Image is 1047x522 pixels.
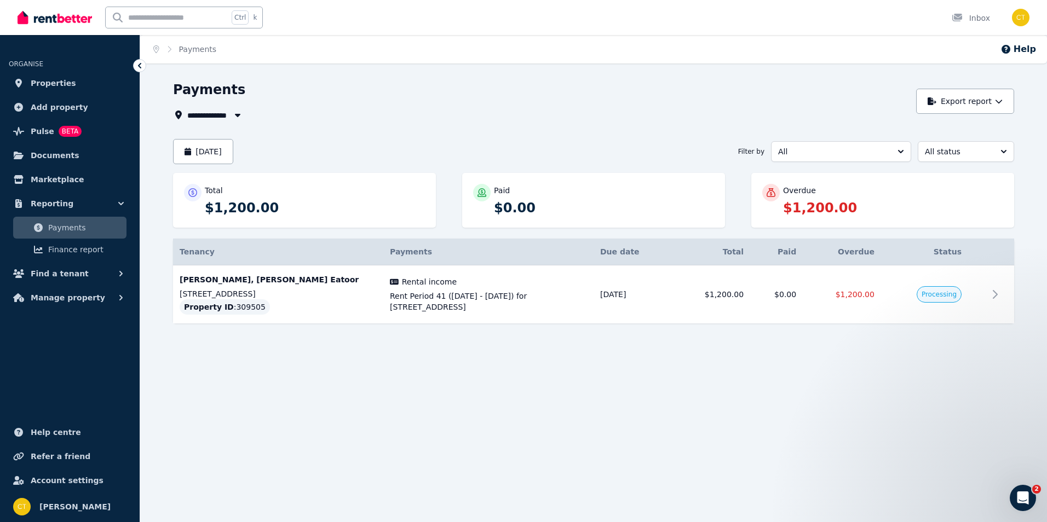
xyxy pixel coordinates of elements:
th: Due date [594,239,672,265]
span: Find a tenant [31,267,89,280]
span: Property ID [184,301,234,312]
span: All status [925,146,992,157]
span: Refer a friend [31,450,90,463]
p: Total [205,185,223,196]
a: Add property [9,96,131,118]
img: Chintan Thakkar [1012,9,1029,26]
span: Processing [922,290,957,299]
td: $1,200.00 [672,265,750,324]
a: Account settings [9,469,131,491]
button: All [771,141,911,162]
th: Status [881,239,968,265]
a: PulseBETA [9,120,131,142]
a: Finance report [13,239,126,260]
th: Overdue [803,239,881,265]
a: Marketplace [9,169,131,190]
button: Reporting [9,193,131,214]
div: Inbox [952,13,990,24]
span: k [253,13,257,22]
h1: Payments [173,81,245,98]
button: Export report [916,89,1014,114]
button: Find a tenant [9,263,131,285]
p: [STREET_ADDRESS] [180,288,377,299]
span: Payments [390,247,432,256]
button: [DATE] [173,139,233,164]
iframe: Intercom live chat [1010,485,1036,511]
span: 2 [1032,485,1041,494]
a: Payments [179,45,217,54]
span: Properties [31,77,76,90]
a: Documents [9,144,131,166]
button: Manage property [9,287,131,309]
th: Paid [750,239,803,265]
span: Rent Period 41 ([DATE] - [DATE]) for [STREET_ADDRESS] [390,291,587,312]
span: Add property [31,101,88,114]
span: Finance report [48,243,122,256]
p: Overdue [783,185,816,196]
th: Tenancy [173,239,383,265]
span: Pulse [31,125,54,138]
button: Help [1000,43,1036,56]
span: BETA [59,126,82,137]
th: Total [672,239,750,265]
span: Ctrl [232,10,249,25]
div: : 309505 [180,299,270,315]
span: $1,200.00 [836,290,875,299]
button: All status [918,141,1014,162]
span: [PERSON_NAME] [39,500,111,513]
span: Filter by [738,147,764,156]
span: Account settings [31,474,103,487]
span: Help centre [31,426,81,439]
p: $0.00 [494,199,714,217]
p: [PERSON_NAME], [PERSON_NAME] Eatoor [180,274,377,285]
span: Documents [31,149,79,162]
p: Paid [494,185,510,196]
td: $0.00 [750,265,803,324]
nav: Breadcrumb [140,35,229,63]
span: All [778,146,889,157]
p: $1,200.00 [783,199,1003,217]
img: RentBetter [18,9,92,26]
a: Payments [13,217,126,239]
span: Marketplace [31,173,84,186]
p: $1,200.00 [205,199,425,217]
a: Refer a friend [9,445,131,467]
a: Properties [9,72,131,94]
img: Chintan Thakkar [13,498,31,515]
span: Manage property [31,291,105,304]
span: Reporting [31,197,73,210]
td: [DATE] [594,265,672,324]
span: Rental income [402,276,457,287]
a: Help centre [9,421,131,443]
span: ORGANISE [9,60,43,68]
span: Payments [48,221,122,234]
